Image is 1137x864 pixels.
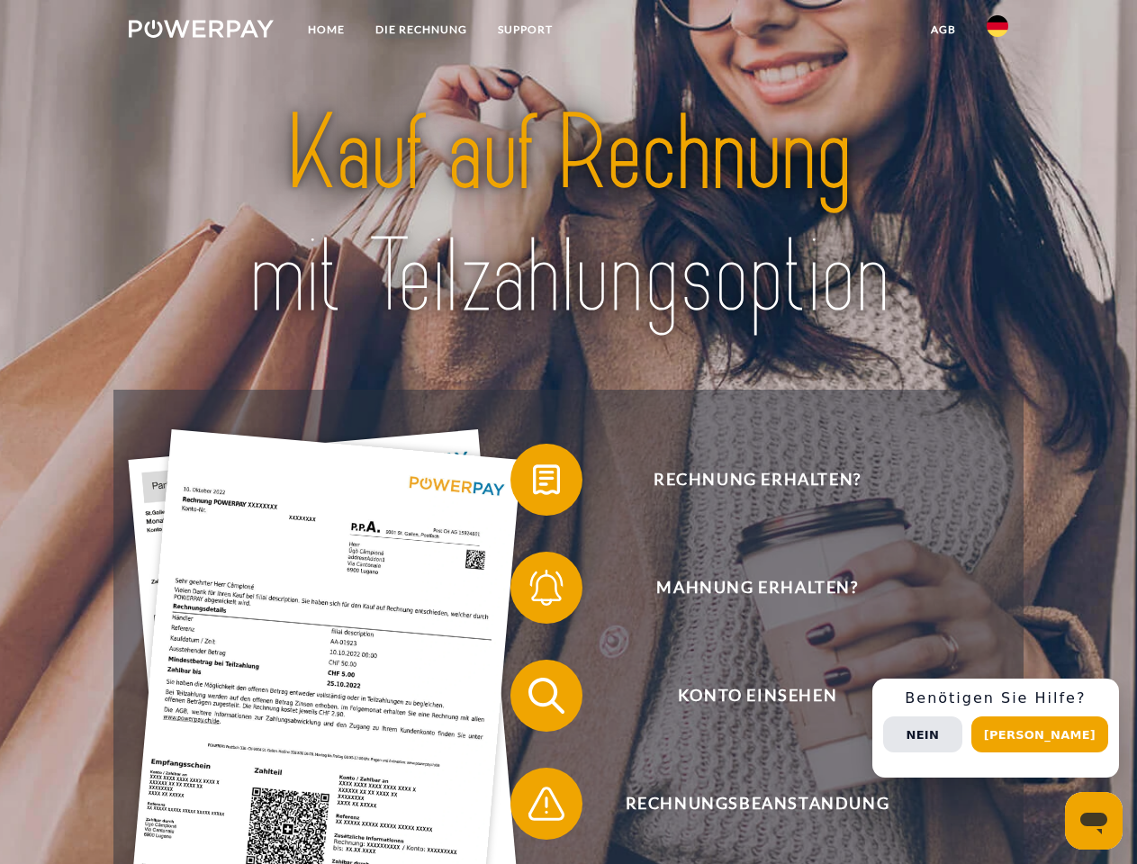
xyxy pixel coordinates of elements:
a: DIE RECHNUNG [360,13,483,46]
button: Rechnungsbeanstandung [510,768,979,840]
button: [PERSON_NAME] [971,716,1108,752]
h3: Benötigen Sie Hilfe? [883,689,1108,707]
div: Schnellhilfe [872,679,1119,778]
img: de [987,15,1008,37]
a: agb [916,13,971,46]
img: qb_search.svg [524,673,569,718]
img: title-powerpay_de.svg [172,86,965,345]
img: logo-powerpay-white.svg [129,20,274,38]
span: Rechnung erhalten? [537,444,978,516]
span: Konto einsehen [537,660,978,732]
button: Nein [883,716,962,752]
a: SUPPORT [483,13,568,46]
button: Konto einsehen [510,660,979,732]
button: Rechnung erhalten? [510,444,979,516]
iframe: Schaltfläche zum Öffnen des Messaging-Fensters [1065,792,1123,850]
a: Home [293,13,360,46]
img: qb_bill.svg [524,457,569,502]
img: qb_warning.svg [524,781,569,826]
span: Mahnung erhalten? [537,552,978,624]
img: qb_bell.svg [524,565,569,610]
span: Rechnungsbeanstandung [537,768,978,840]
button: Mahnung erhalten? [510,552,979,624]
